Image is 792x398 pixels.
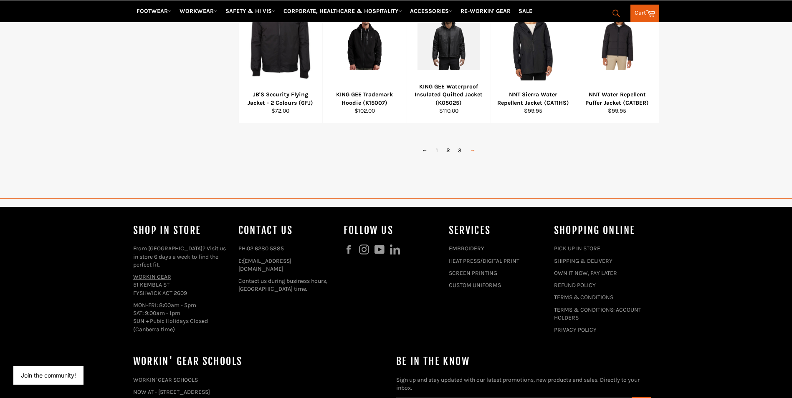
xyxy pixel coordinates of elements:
[412,83,486,107] div: KING GEE Waterproof Insulated Quilted Jacket (K05025)
[466,144,480,156] a: →
[328,91,402,107] div: KING GEE Trademark Hoodie (K15007)
[133,388,388,396] p: NOW AT - [STREET_ADDRESS]
[176,4,221,18] a: WORKWEAR
[133,301,230,333] p: MON-FRI: 8:00am - 5pm SAT: 9:00am - 1pm SUN + Pubic Holidays Closed (Canberra time)
[554,257,612,264] a: SHIPPING & DELIVERY
[21,372,76,379] button: Join the community!
[407,4,456,18] a: ACCESSORIES
[418,144,432,156] a: ←
[554,326,597,333] a: PRIVACY POLICY
[238,224,335,237] h4: Contact Us
[238,244,335,252] p: PH:
[133,376,198,383] a: WORKIN' GEAR SCHOOLS
[449,257,519,264] a: HEAT PRESS/DIGITAL PRINT
[449,282,501,289] a: CUSTOM UNIFORMS
[396,376,651,392] p: Sign up and stay updated with our latest promotions, new products and sales. Directly to your inbox.
[133,4,175,18] a: FOOTWEAR
[344,224,440,237] h4: Follow us
[449,245,484,252] a: EMBROIDERY
[238,277,335,293] p: Contact us during business hours, [GEOGRAPHIC_DATA] time.
[244,91,317,107] div: JB'S Security Flying Jacket - 2 Colours (6FJ)
[222,4,279,18] a: SAFETY & HI VIS
[247,245,284,252] a: 02 6280 5885
[554,282,596,289] a: REFUND POLICY
[133,273,230,297] p: 51 KEMBLA ST FYSHWICK ACT 2609
[515,4,536,18] a: SALE
[133,244,230,269] p: From [GEOGRAPHIC_DATA]? Visit us in store 6 days a week to find the perfect fit.
[554,245,600,252] a: PICK UP IN STORE
[580,91,654,107] div: NNT Water Repellent Puffer Jacket (CATBER)
[554,294,613,301] a: TERMS & CONDITIONS
[238,257,335,273] p: E:
[496,91,570,107] div: NNT Sierra Water Repellent Jacket (CAT1HS)
[554,270,617,277] a: OWN IT NOW, PAY LATER
[238,257,291,272] a: [EMAIL_ADDRESS][DOMAIN_NAME]
[454,144,466,156] a: 3
[449,224,546,237] h4: services
[630,5,659,22] a: Cart
[133,224,230,237] h4: Shop In Store
[554,306,641,321] a: TERMS & CONDITIONS: ACCOUNT HOLDERS
[449,270,497,277] a: SCREEN PRINTING
[133,273,171,280] a: WORKIN GEAR
[280,4,405,18] a: CORPORATE, HEALTHCARE & HOSPITALITY
[442,144,454,156] span: 2
[396,355,651,368] h4: Be in the know
[432,144,442,156] a: 1
[457,4,514,18] a: RE-WORKIN' GEAR
[133,355,388,368] h4: WORKIN' GEAR SCHOOLS
[554,224,651,237] h4: SHOPPING ONLINE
